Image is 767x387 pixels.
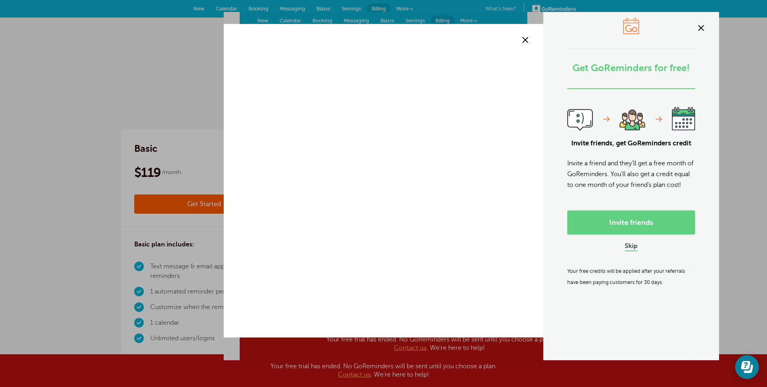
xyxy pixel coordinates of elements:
[735,355,759,379] iframe: Resource center
[567,139,695,147] h6: Invite friends, get GoReminders credit
[567,48,695,74] h2: Get GoReminders for free!
[623,18,639,34] img: GoReminders
[567,210,695,234] a: Invite friends
[567,107,695,131] img: Refferal Steps
[567,158,695,191] p: Invite a friend and they'll get a free month of GoReminders. You'll also get a credit equal to on...
[625,242,638,251] a: Skip
[567,268,685,285] small: Your free credits will be applied after your referrals have been paying customers for 30 days.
